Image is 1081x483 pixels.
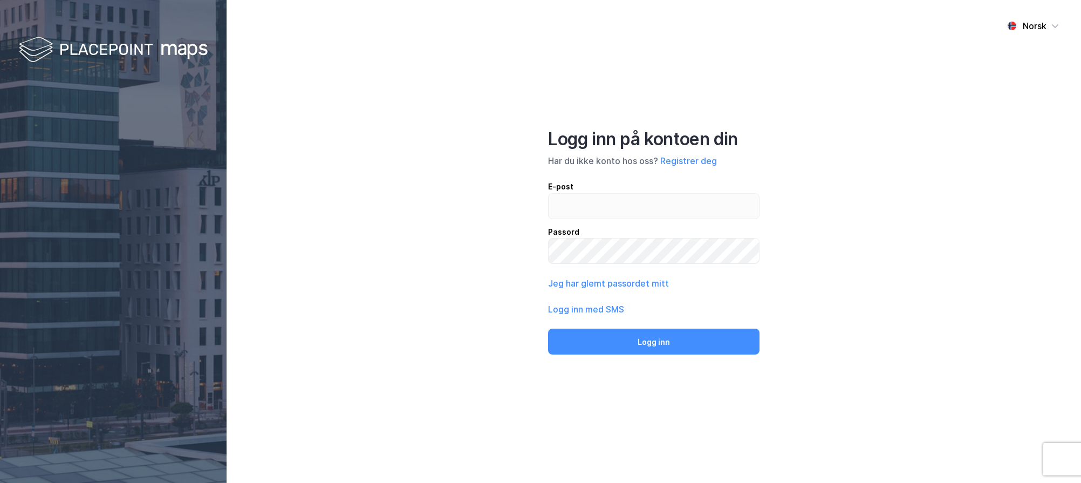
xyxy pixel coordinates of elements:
[548,329,760,355] button: Logg inn
[548,180,760,193] div: E-post
[19,35,208,66] img: logo-white.f07954bde2210d2a523dddb988cd2aa7.svg
[1023,19,1046,32] div: Norsk
[548,277,669,290] button: Jeg har glemt passordet mitt
[548,226,760,239] div: Passord
[548,128,760,150] div: Logg inn på kontoen din
[548,303,624,316] button: Logg inn med SMS
[660,154,717,167] button: Registrer deg
[548,154,760,167] div: Har du ikke konto hos oss?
